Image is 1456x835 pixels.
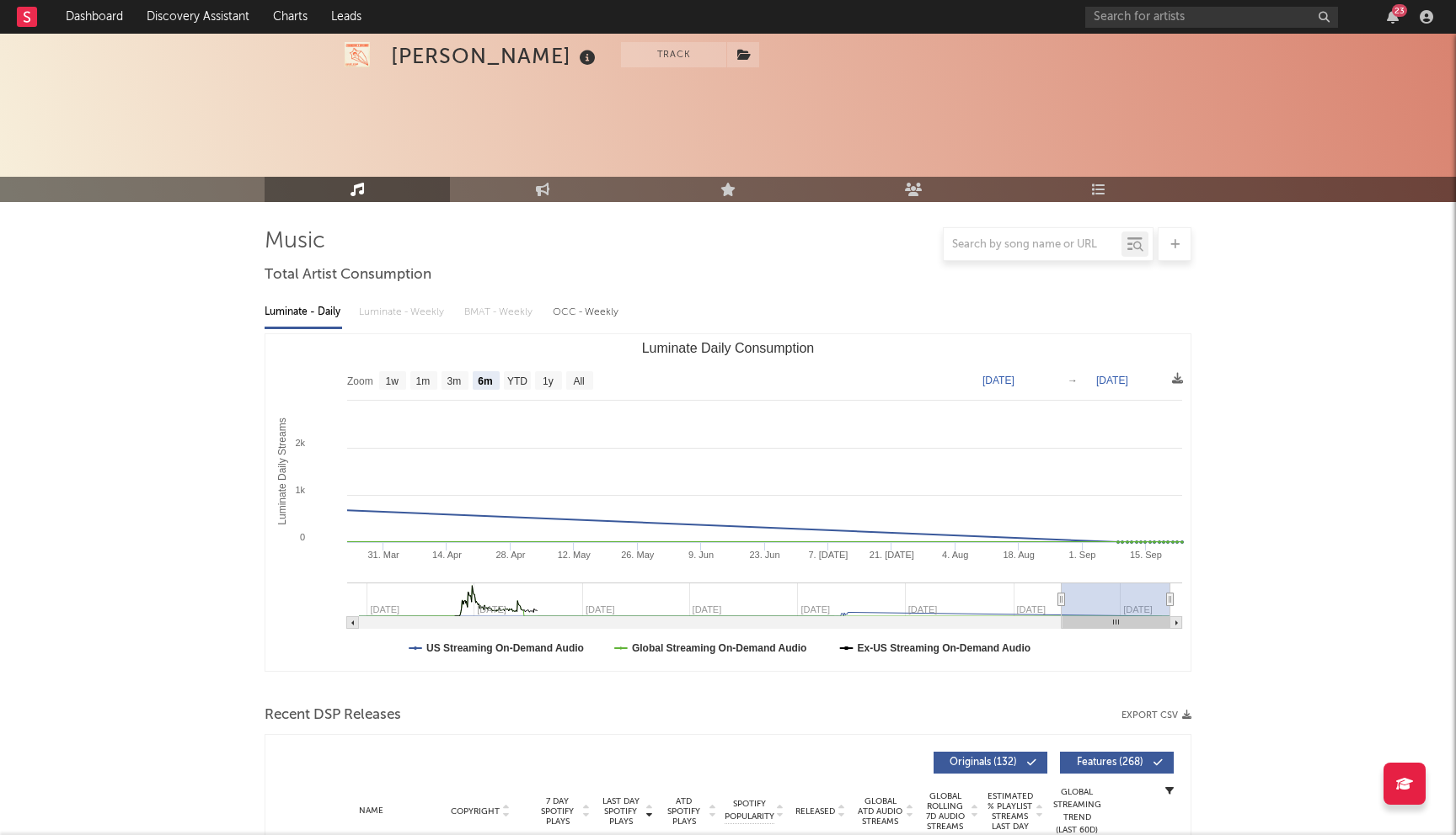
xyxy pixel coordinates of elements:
text: All [573,375,584,387]
text: 18. Aug [1003,550,1034,560]
text: 26. May [621,550,655,560]
text: 28. Apr [495,550,525,560]
span: Features ( 268 ) [1071,758,1148,768]
text: 1k [295,485,305,495]
text: 15. Sep [1130,550,1162,560]
text: 6m [478,375,492,387]
span: Released [795,806,835,816]
span: Global ATD Audio Streams [857,796,903,827]
text: Zoom [347,375,373,387]
text: 1m [416,375,431,387]
span: Recent DSP Releases [265,705,401,726]
div: Name [316,805,426,817]
text: 21. [DATE] [870,550,914,560]
div: Luminate - Daily [265,298,342,327]
div: OCC - Weekly [553,298,620,327]
text: [DATE] [982,375,1014,386]
text: 4. Aug [942,550,968,560]
text: 3m [447,375,462,387]
span: Originals ( 132 ) [945,758,1022,768]
text: 31. Mar [367,550,399,560]
div: 23 [1392,4,1407,17]
button: 23 [1387,10,1399,24]
div: [PERSON_NAME] [391,42,600,70]
span: Copyright [451,806,500,816]
text: [DATE] [1096,375,1128,386]
text: Ex-US Streaming On-Demand Audio [858,642,1031,654]
text: Luminate Daily Consumption [642,341,815,355]
text: 9. Jun [688,550,714,560]
text: 14. Apr [432,550,462,560]
text: Luminate Daily Streams [276,417,288,524]
span: 7 Day Spotify Plays [535,796,580,827]
span: Total Artist Consumption [265,265,431,285]
span: Global Rolling 7D Audio Streams [922,791,968,832]
text: 2k [295,438,305,448]
text: 7. [DATE] [808,550,848,560]
span: ATD Spotify Plays [661,796,706,827]
input: Search by song name or URL [944,238,1121,252]
span: Last Day Spotify Plays [598,796,643,827]
span: Spotify Popularity [725,798,774,823]
text: 0 [300,532,305,542]
input: Search for artists [1085,7,1338,28]
text: 23. Jun [749,550,779,560]
span: Estimated % Playlist Streams Last Day [987,791,1033,832]
text: YTD [507,375,527,387]
text: 1w [386,375,399,387]
text: → [1068,375,1078,386]
button: Export CSV [1121,710,1191,721]
text: 1. Sep [1069,550,1096,560]
button: Originals(132) [934,752,1047,774]
button: Features(268) [1060,752,1174,774]
text: US Streaming On-Demand Audio [426,642,584,654]
button: Track [621,42,726,67]
text: Global Streaming On-Demand Audio [632,642,807,654]
svg: Luminate Daily Consumption [265,334,1191,671]
text: 1y [543,375,554,387]
text: 12. May [558,550,591,560]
